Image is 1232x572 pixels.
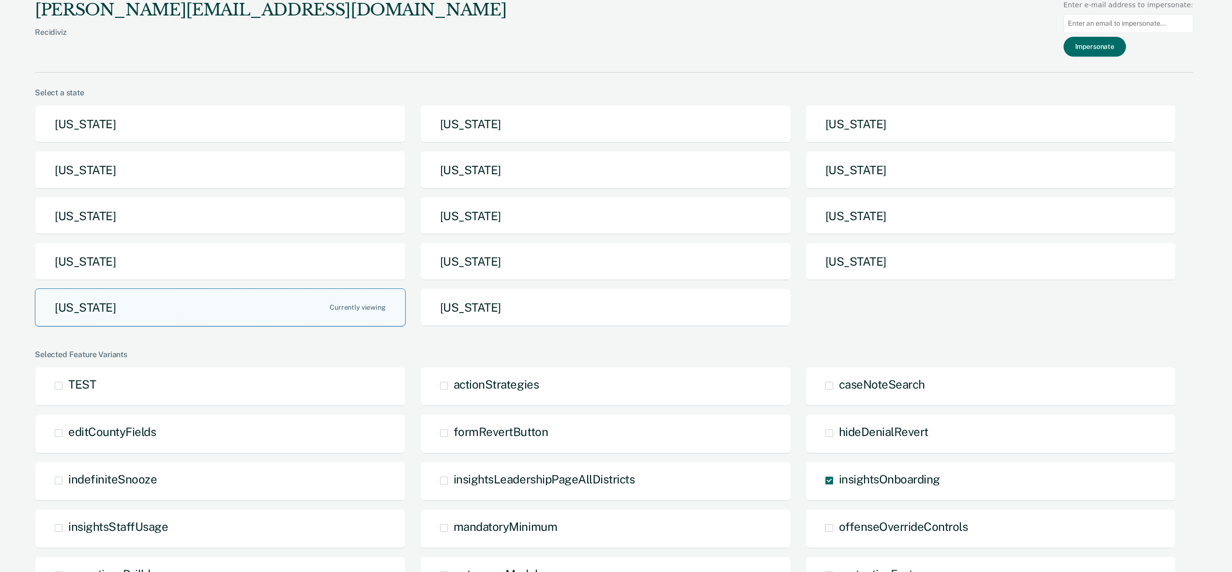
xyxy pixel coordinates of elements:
[68,472,157,486] span: indefiniteSnooze
[68,520,168,533] span: insightsStaffUsage
[420,151,791,189] button: [US_STATE]
[420,197,791,235] button: [US_STATE]
[1064,37,1126,57] button: Impersonate
[420,288,791,327] button: [US_STATE]
[35,242,406,281] button: [US_STATE]
[35,28,506,52] div: Recidiviz
[839,425,928,438] span: hideDenialRevert
[806,242,1176,281] button: [US_STATE]
[420,242,791,281] button: [US_STATE]
[806,151,1176,189] button: [US_STATE]
[420,105,791,143] button: [US_STATE]
[454,472,635,486] span: insightsLeadershipPageAllDistricts
[35,151,406,189] button: [US_STATE]
[35,288,406,327] button: [US_STATE]
[839,520,968,533] span: offenseOverrideControls
[68,425,156,438] span: editCountyFields
[806,105,1176,143] button: [US_STATE]
[35,197,406,235] button: [US_STATE]
[454,520,557,533] span: mandatoryMinimum
[839,377,925,391] span: caseNoteSearch
[68,377,96,391] span: TEST
[35,350,1193,359] div: Selected Feature Variants
[454,377,539,391] span: actionStrategies
[35,88,1193,97] div: Select a state
[839,472,940,486] span: insightsOnboarding
[1064,14,1193,33] input: Enter an email to impersonate...
[454,425,548,438] span: formRevertButton
[35,105,406,143] button: [US_STATE]
[806,197,1176,235] button: [US_STATE]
